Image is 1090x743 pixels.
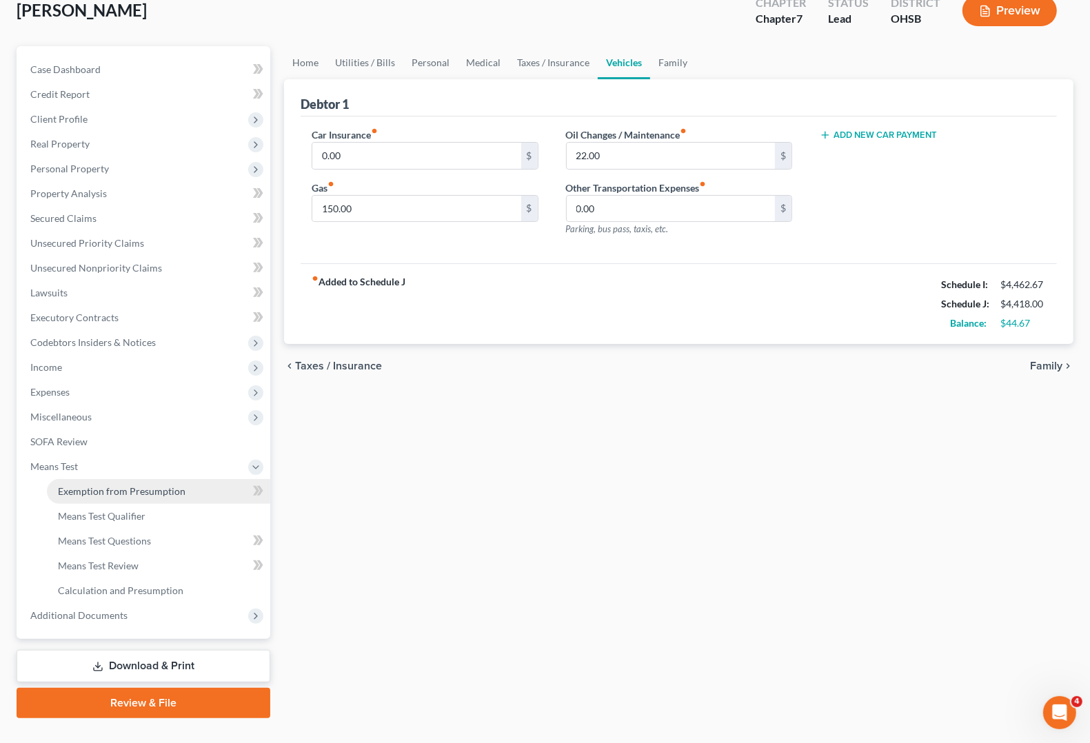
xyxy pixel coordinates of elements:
span: Miscellaneous [30,411,92,423]
i: chevron_right [1062,360,1073,371]
span: 7 [796,12,803,25]
a: Personal [403,46,458,79]
a: Case Dashboard [19,57,270,82]
a: Calculation and Presumption [47,578,270,603]
div: $ [521,196,538,222]
span: 4 [1071,696,1082,707]
i: chevron_left [284,360,295,371]
span: Personal Property [30,163,109,174]
a: Means Test Qualifier [47,504,270,529]
span: Family [1030,360,1062,371]
input: -- [567,196,775,222]
span: Taxes / Insurance [295,360,382,371]
i: fiber_manual_record [327,181,334,187]
button: Add New Car Payment [820,130,937,141]
span: Codebtors Insiders & Notices [30,336,156,348]
a: Executory Contracts [19,305,270,330]
span: Parking, bus pass, taxis, etc. [566,223,669,234]
span: Executory Contracts [30,312,119,323]
div: OHSB [891,11,940,27]
i: fiber_manual_record [371,128,378,134]
a: Unsecured Priority Claims [19,231,270,256]
label: Other Transportation Expenses [566,181,707,195]
span: Additional Documents [30,609,128,621]
strong: Schedule J: [941,298,989,309]
iframe: Intercom live chat [1043,696,1076,729]
input: -- [312,143,521,169]
a: Property Analysis [19,181,270,206]
span: Real Property [30,138,90,150]
span: SOFA Review [30,436,88,447]
label: Oil Changes / Maintenance [566,128,687,142]
span: Case Dashboard [30,63,101,75]
span: Lawsuits [30,287,68,298]
a: Taxes / Insurance [509,46,598,79]
span: Calculation and Presumption [58,584,183,596]
div: $ [775,196,791,222]
span: Client Profile [30,113,88,125]
span: Means Test Qualifier [58,510,145,522]
a: Unsecured Nonpriority Claims [19,256,270,281]
span: Property Analysis [30,187,107,199]
span: Means Test Review [58,560,139,571]
span: Means Test [30,460,78,472]
input: -- [312,196,521,222]
a: Review & File [17,688,270,718]
div: $44.67 [1000,316,1046,330]
a: Means Test Review [47,553,270,578]
strong: Added to Schedule J [312,275,405,333]
a: Means Test Questions [47,529,270,553]
span: Unsecured Nonpriority Claims [30,262,162,274]
div: $4,418.00 [1000,297,1046,311]
a: Home [284,46,327,79]
strong: Balance: [950,317,987,329]
div: $ [521,143,538,169]
span: Exemption from Presumption [58,485,185,497]
i: fiber_manual_record [700,181,707,187]
div: Debtor 1 [301,96,349,112]
span: Means Test Questions [58,535,151,547]
a: SOFA Review [19,429,270,454]
strong: Schedule I: [941,278,988,290]
div: $4,462.67 [1000,278,1046,292]
a: Exemption from Presumption [47,479,270,504]
span: Unsecured Priority Claims [30,237,144,249]
span: Secured Claims [30,212,97,224]
i: fiber_manual_record [312,275,319,282]
div: $ [775,143,791,169]
button: chevron_left Taxes / Insurance [284,360,382,371]
a: Download & Print [17,650,270,682]
a: Secured Claims [19,206,270,231]
span: Expenses [30,386,70,398]
div: Chapter [756,11,806,27]
a: Family [650,46,696,79]
div: Lead [828,11,869,27]
label: Car Insurance [312,128,378,142]
a: Credit Report [19,82,270,107]
input: -- [567,143,775,169]
a: Utilities / Bills [327,46,403,79]
span: Income [30,361,62,373]
a: Vehicles [598,46,650,79]
span: Credit Report [30,88,90,100]
label: Gas [312,181,334,195]
a: Lawsuits [19,281,270,305]
i: fiber_manual_record [680,128,687,134]
a: Medical [458,46,509,79]
button: Family chevron_right [1030,360,1073,371]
